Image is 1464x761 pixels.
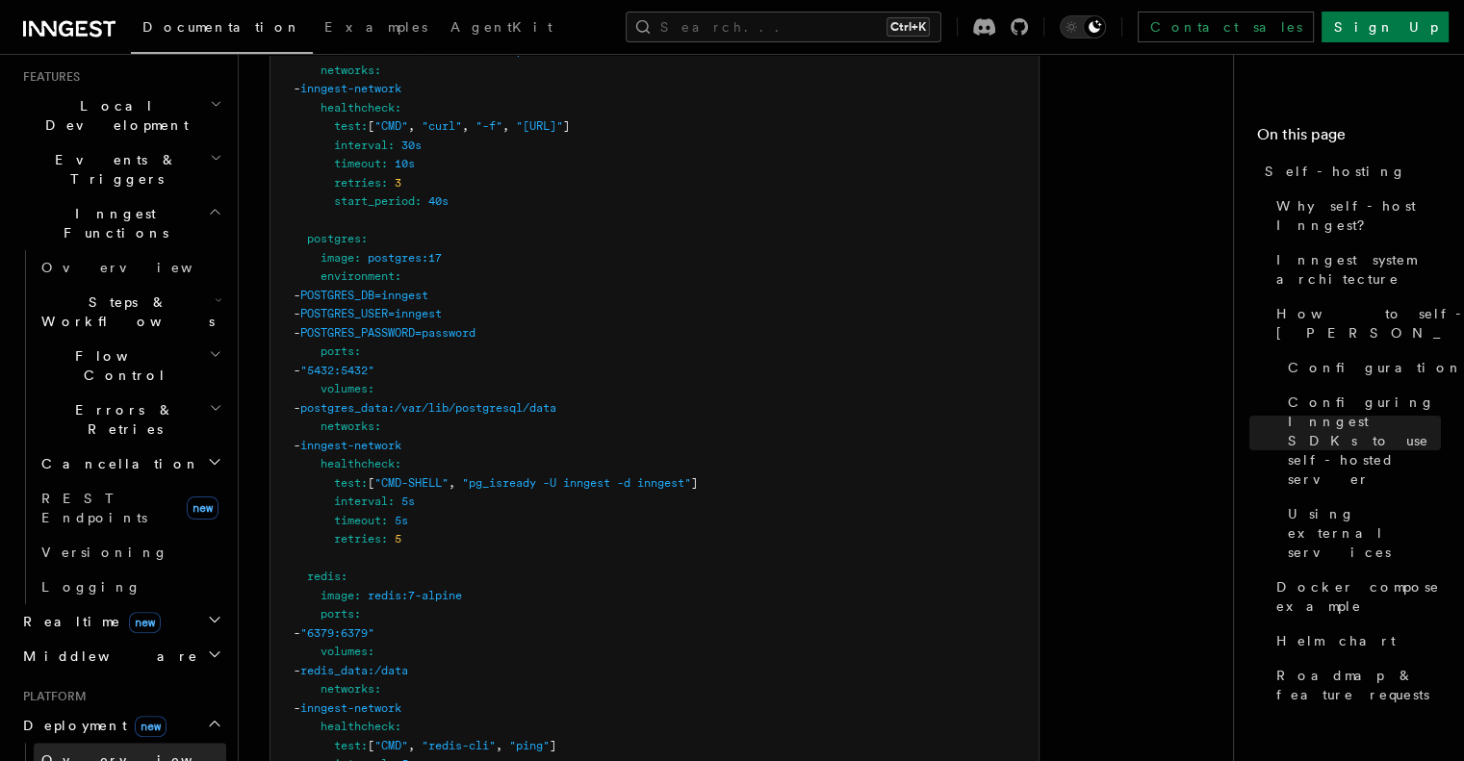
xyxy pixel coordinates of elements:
a: Versioning [34,535,226,570]
span: volumes [321,382,368,395]
a: Configuring Inngest SDKs to use self-hosted server [1280,385,1441,496]
kbd: Ctrl+K [886,17,930,37]
span: - [294,701,300,715]
span: retries [334,532,381,545]
span: Logging [41,579,141,595]
span: healthcheck [321,101,395,114]
span: - [294,664,300,677]
span: retries [334,176,381,190]
span: 10s [395,157,415,170]
span: Local Development [15,96,210,135]
a: Using external services [1280,496,1441,570]
span: [ [368,119,374,133]
span: Realtime [15,612,161,631]
span: ports [321,607,354,621]
span: "CMD-SHELL" [374,476,449,490]
span: timeout [334,157,381,170]
span: new [187,496,218,520]
span: Middleware [15,647,198,666]
span: 30s [401,139,422,152]
span: postgres [307,232,361,245]
div: Inngest Functions [15,250,226,604]
span: new [135,716,167,737]
span: Helm chart [1276,631,1396,650]
span: Features [15,69,80,85]
span: ] [550,739,556,752]
button: Errors & Retries [34,393,226,446]
span: - [294,82,300,95]
span: , [408,739,415,752]
span: : [381,532,388,545]
span: , [462,119,469,133]
span: Deployment [15,716,167,735]
span: : [354,344,361,358]
button: Toggle dark mode [1060,15,1106,38]
span: test [334,119,361,133]
span: , [496,739,502,752]
button: Inngest Functions [15,196,226,250]
span: POSTGRES_PASSWORD=password [300,326,475,340]
span: : [374,682,381,696]
span: Documentation [142,19,301,35]
span: Versioning [41,545,168,560]
span: 5s [401,495,415,508]
span: inngest-network [300,82,401,95]
a: Roadmap & feature requests [1269,658,1441,712]
span: Flow Control [34,346,209,385]
span: : [415,194,422,208]
span: , [408,119,415,133]
a: Helm chart [1269,623,1441,658]
span: : [354,251,361,265]
span: inngest-network [300,439,401,452]
span: redis:7-alpine [368,589,462,602]
a: Examples [313,6,439,52]
span: "5432:5432" [300,364,374,377]
button: Deploymentnew [15,708,226,743]
span: - [294,401,300,415]
span: Why self-host Inngest? [1276,196,1441,235]
span: interval [334,139,388,152]
span: : [388,139,395,152]
span: : [381,157,388,170]
span: networks [321,63,374,77]
span: test [334,739,361,752]
span: timeout [334,514,381,527]
span: Overview [41,260,240,275]
span: postgres:17 [368,251,442,265]
span: - [294,326,300,340]
span: "ping" [509,739,550,752]
span: Inngest Functions [15,204,208,242]
span: : [381,176,388,190]
span: : [374,419,381,433]
span: : [395,720,401,733]
span: Events & Triggers [15,150,210,189]
button: Local Development [15,89,226,142]
span: : [354,607,361,621]
span: : [395,101,401,114]
span: AgentKit [450,19,552,35]
a: Sign Up [1322,12,1449,42]
span: healthcheck [321,720,395,733]
a: Overview [34,250,226,285]
span: 5s [395,514,408,527]
span: : [361,232,368,245]
span: 5 [395,532,401,545]
span: : [354,589,361,602]
span: "6379:6379" [300,626,374,640]
a: Documentation [131,6,313,54]
span: Roadmap & feature requests [1276,666,1441,704]
span: : [361,739,368,752]
button: Events & Triggers [15,142,226,196]
span: : [368,645,374,658]
span: : [395,269,401,283]
span: : [341,570,347,583]
a: How to self-host [PERSON_NAME] [1269,296,1441,350]
span: "-f" [475,119,502,133]
span: 40s [428,194,449,208]
span: postgres_data:/var/lib/postgresql/data [300,401,556,415]
span: - [294,289,300,302]
button: Realtimenew [15,604,226,639]
span: new [129,612,161,633]
span: Configuration [1288,358,1463,377]
a: Inngest system architecture [1269,242,1441,296]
